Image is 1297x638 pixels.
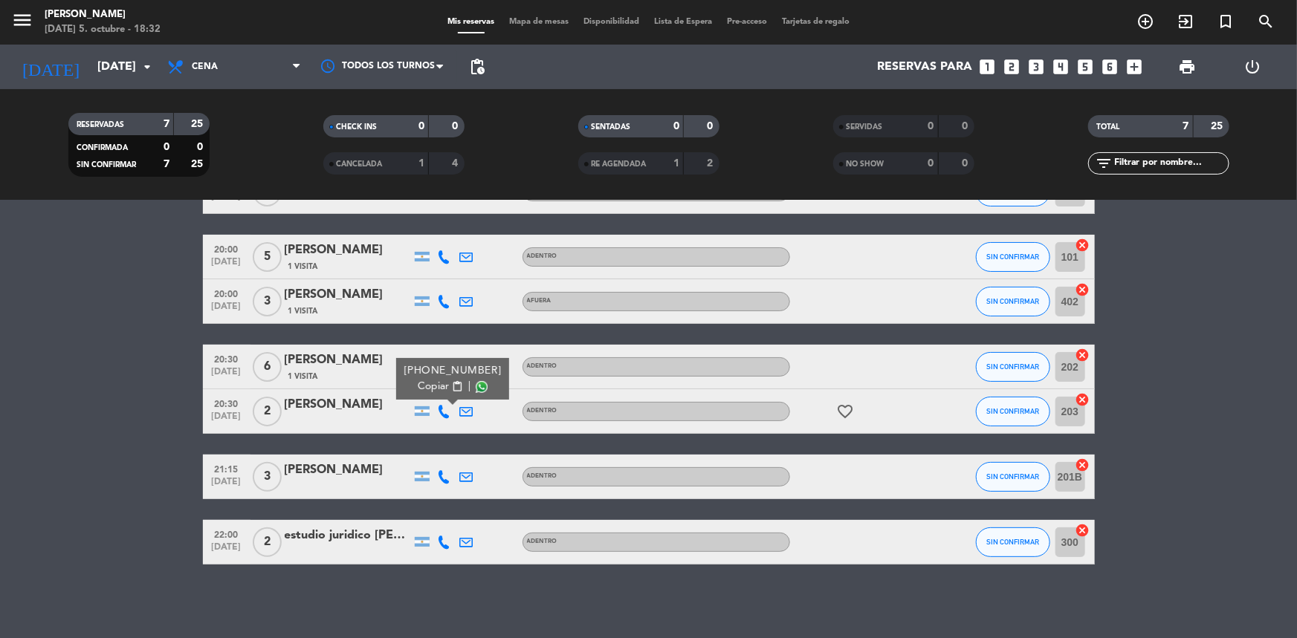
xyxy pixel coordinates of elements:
[208,240,245,257] span: 20:00
[337,160,383,168] span: CANCELADA
[418,379,463,394] button: Copiarcontent_paste
[253,527,282,557] span: 2
[208,302,245,319] span: [DATE]
[928,158,934,169] strong: 0
[976,462,1050,492] button: SIN CONFIRMAR
[253,352,282,382] span: 6
[1076,458,1090,472] i: cancel
[1211,121,1226,131] strong: 25
[719,18,774,26] span: Pre-acceso
[1220,45,1286,89] div: LOG OUT
[1183,121,1189,131] strong: 7
[288,261,318,273] span: 1 Visita
[138,58,156,76] i: arrow_drop_down
[1026,57,1046,77] i: looks_3
[253,287,282,316] span: 3
[337,123,378,131] span: CHECK INS
[192,62,218,72] span: Cena
[253,242,282,272] span: 5
[208,350,245,367] span: 20:30
[1217,13,1235,30] i: turned_in_not
[774,18,857,26] span: Tarjetas de regalo
[928,121,934,131] strong: 0
[208,525,245,542] span: 22:00
[164,119,169,129] strong: 7
[418,158,424,169] strong: 1
[77,121,125,128] span: RESERVADAS
[11,9,33,36] button: menu
[1076,282,1090,297] i: cancel
[208,542,245,559] span: [DATE]
[191,159,206,169] strong: 25
[976,352,1050,382] button: SIN CONFIRMAR
[977,57,997,77] i: looks_one
[707,158,716,169] strong: 2
[285,241,411,260] div: [PERSON_NAME]
[451,381,462,392] span: content_paste
[1096,154,1113,172] i: filter_list
[164,159,169,169] strong: 7
[1178,58,1196,76] span: print
[45,7,161,22] div: [PERSON_NAME]
[468,58,486,76] span: pending_actions
[418,379,449,394] span: Copiar
[527,473,557,479] span: ADENTRO
[673,158,679,169] strong: 1
[1100,57,1119,77] i: looks_6
[208,284,245,302] span: 20:00
[527,538,557,544] span: ADENTRO
[208,394,245,411] span: 20:30
[976,397,1050,426] button: SIN CONFIRMAR
[1113,155,1229,172] input: Filtrar por nombre...
[986,472,1039,481] span: SIN CONFIRMAR
[285,395,411,414] div: [PERSON_NAME]
[253,397,282,426] span: 2
[986,407,1039,415] span: SIN CONFIRMAR
[208,367,245,384] span: [DATE]
[440,18,502,26] span: Mis reservas
[77,144,129,152] span: CONFIRMADA
[404,363,501,379] div: [PHONE_NUMBER]
[576,18,647,26] span: Disponibilidad
[1177,13,1194,30] i: exit_to_app
[673,121,679,131] strong: 0
[288,371,318,383] span: 1 Visita
[1257,13,1275,30] i: search
[527,253,557,259] span: ADENTRO
[647,18,719,26] span: Lista de Espera
[11,9,33,31] i: menu
[208,460,245,477] span: 21:15
[285,526,411,545] div: estudio juridico [PERSON_NAME]
[707,121,716,131] strong: 0
[452,158,461,169] strong: 4
[837,403,855,420] i: favorite_border
[452,121,461,131] strong: 0
[418,121,424,131] strong: 0
[1076,57,1095,77] i: looks_5
[986,362,1039,371] span: SIN CONFIRMAR
[1076,348,1090,362] i: cancel
[877,60,972,74] span: Reservas para
[208,477,245,494] span: [DATE]
[1002,57,1021,77] i: looks_two
[976,242,1050,272] button: SIN CONFIRMAR
[164,142,169,152] strong: 0
[527,408,557,414] span: ADENTRO
[1076,238,1090,253] i: cancel
[502,18,576,26] span: Mapa de mesas
[976,527,1050,557] button: SIN CONFIRMAR
[527,298,552,304] span: AFUERA
[592,123,631,131] span: SENTADAS
[986,538,1039,546] span: SIN CONFIRMAR
[592,160,647,168] span: RE AGENDADA
[285,285,411,305] div: [PERSON_NAME]
[285,351,411,370] div: [PERSON_NAME]
[976,287,1050,316] button: SIN CONFIRMAR
[847,160,884,168] span: NO SHOW
[986,253,1039,261] span: SIN CONFIRMAR
[1051,57,1070,77] i: looks_4
[1244,58,1262,76] i: power_settings_new
[1076,523,1090,538] i: cancel
[527,363,557,369] span: ADENTRO
[288,305,318,317] span: 1 Visita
